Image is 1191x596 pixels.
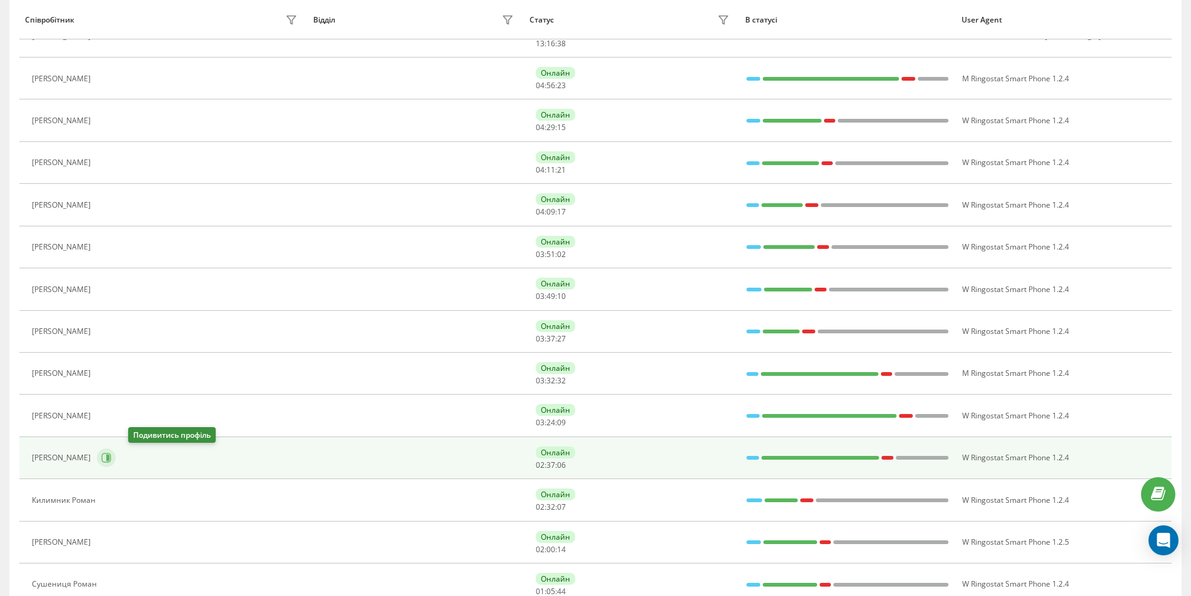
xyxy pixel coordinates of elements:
[32,453,94,462] div: [PERSON_NAME]
[536,166,566,174] div: : :
[32,327,94,336] div: [PERSON_NAME]
[962,157,1069,168] span: W Ringostat Smart Phone 1.2.4
[536,250,566,259] div: : :
[557,122,566,133] span: 15
[546,80,555,91] span: 56
[536,236,575,248] div: Онлайн
[536,544,545,555] span: 02
[536,67,575,79] div: Онлайн
[536,502,545,512] span: 02
[557,291,566,301] span: 10
[962,115,1069,126] span: W Ringostat Smart Phone 1.2.4
[546,333,555,344] span: 37
[546,502,555,512] span: 32
[536,80,545,91] span: 04
[536,193,575,205] div: Онлайн
[546,164,555,175] span: 11
[32,74,94,83] div: [PERSON_NAME]
[962,495,1069,505] span: W Ringostat Smart Phone 1.2.4
[962,326,1069,336] span: W Ringostat Smart Phone 1.2.4
[536,362,575,374] div: Онлайн
[32,538,94,547] div: [PERSON_NAME]
[557,375,566,386] span: 32
[546,206,555,217] span: 09
[536,151,575,163] div: Онлайн
[546,249,555,260] span: 51
[962,368,1069,378] span: M Ringostat Smart Phone 1.2.4
[536,320,575,332] div: Онлайн
[962,452,1069,463] span: W Ringostat Smart Phone 1.2.4
[536,545,566,554] div: : :
[536,503,566,512] div: : :
[536,249,545,260] span: 03
[536,573,575,585] div: Онлайн
[962,537,1069,547] span: W Ringostat Smart Phone 1.2.5
[32,580,100,588] div: Сушениця Роман
[536,375,545,386] span: 03
[1148,525,1178,555] div: Open Intercom Messenger
[32,158,94,167] div: [PERSON_NAME]
[32,243,94,251] div: [PERSON_NAME]
[962,200,1069,210] span: W Ringostat Smart Phone 1.2.4
[536,123,566,132] div: : :
[962,73,1069,84] span: M Ringostat Smart Phone 1.2.4
[32,369,94,378] div: [PERSON_NAME]
[32,116,94,125] div: [PERSON_NAME]
[536,335,566,343] div: : :
[536,404,575,416] div: Онлайн
[557,206,566,217] span: 17
[32,412,94,420] div: [PERSON_NAME]
[557,460,566,470] span: 06
[536,333,545,344] span: 03
[962,16,1166,24] div: User Agent
[536,122,545,133] span: 04
[313,16,335,24] div: Відділ
[557,417,566,428] span: 09
[546,375,555,386] span: 32
[536,418,566,427] div: : :
[536,488,575,500] div: Онлайн
[536,278,575,290] div: Онлайн
[25,16,74,24] div: Співробітник
[962,578,1069,589] span: W Ringostat Smart Phone 1.2.4
[536,81,566,90] div: : :
[546,291,555,301] span: 49
[962,284,1069,295] span: W Ringostat Smart Phone 1.2.4
[530,16,554,24] div: Статус
[557,80,566,91] span: 23
[546,417,555,428] span: 24
[962,241,1069,252] span: W Ringostat Smart Phone 1.2.4
[536,164,545,175] span: 04
[536,447,575,458] div: Онлайн
[536,39,566,48] div: : :
[536,461,566,470] div: : :
[557,544,566,555] span: 14
[557,164,566,175] span: 21
[536,208,566,216] div: : :
[962,410,1069,421] span: W Ringostat Smart Phone 1.2.4
[557,249,566,260] span: 02
[536,417,545,428] span: 03
[557,502,566,512] span: 07
[536,460,545,470] span: 02
[536,109,575,121] div: Онлайн
[536,531,575,543] div: Онлайн
[536,206,545,217] span: 04
[536,376,566,385] div: : :
[536,291,545,301] span: 03
[546,122,555,133] span: 29
[536,38,545,49] span: 13
[546,460,555,470] span: 37
[745,16,950,24] div: В статусі
[536,292,566,301] div: : :
[546,544,555,555] span: 00
[32,285,94,294] div: [PERSON_NAME]
[557,333,566,344] span: 27
[32,32,94,41] div: [PERSON_NAME]
[557,38,566,49] span: 38
[536,587,566,596] div: : :
[32,201,94,210] div: [PERSON_NAME]
[32,496,99,505] div: Килимник Роман
[546,38,555,49] span: 16
[128,427,216,443] div: Подивитись профіль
